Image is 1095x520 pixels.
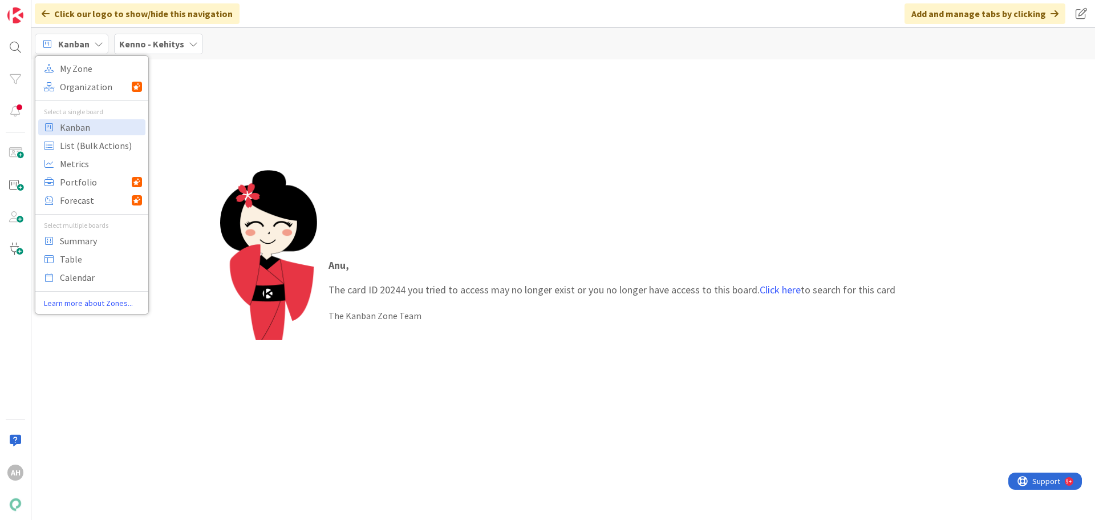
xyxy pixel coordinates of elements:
span: Portfolio [60,174,132,191]
div: 9+ [58,5,63,14]
span: Support [24,2,52,15]
a: Kanban [38,119,145,135]
a: Calendar [38,269,145,285]
span: Summary [60,232,142,249]
strong: Anu , [328,259,349,272]
a: Table [38,251,145,267]
a: Metrics [38,156,145,172]
p: The card ID 20244 you tried to access may no longer exist or you no longer have access to this bo... [328,257,895,297]
span: List (Bulk Actions) [60,137,142,154]
img: Visit kanbanzone.com [7,7,23,23]
div: Select multiple boards [35,220,148,231]
a: Click here [760,283,801,296]
div: Select a single board [35,107,148,117]
a: Learn more about Zones... [35,297,148,309]
span: Organization [60,78,132,95]
a: Organization [38,79,145,95]
span: Kanban [60,119,142,136]
span: Calendar [60,269,142,286]
a: My Zone [38,61,145,76]
span: Kanban [58,37,90,51]
a: Summary [38,233,145,249]
b: Kenno - Kehitys [119,38,184,50]
a: List (Bulk Actions) [38,138,145,154]
div: AH [7,465,23,481]
div: Click our logo to show/hide this navigation [35,3,240,24]
span: My Zone [60,60,142,77]
a: Forecast [38,192,145,208]
div: Add and manage tabs by clicking [905,3,1065,24]
span: Forecast [60,192,132,209]
span: Table [60,251,142,268]
a: Portfolio [38,174,145,190]
span: Metrics [60,155,142,172]
div: The Kanban Zone Team [328,309,895,323]
img: avatar [7,497,23,513]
